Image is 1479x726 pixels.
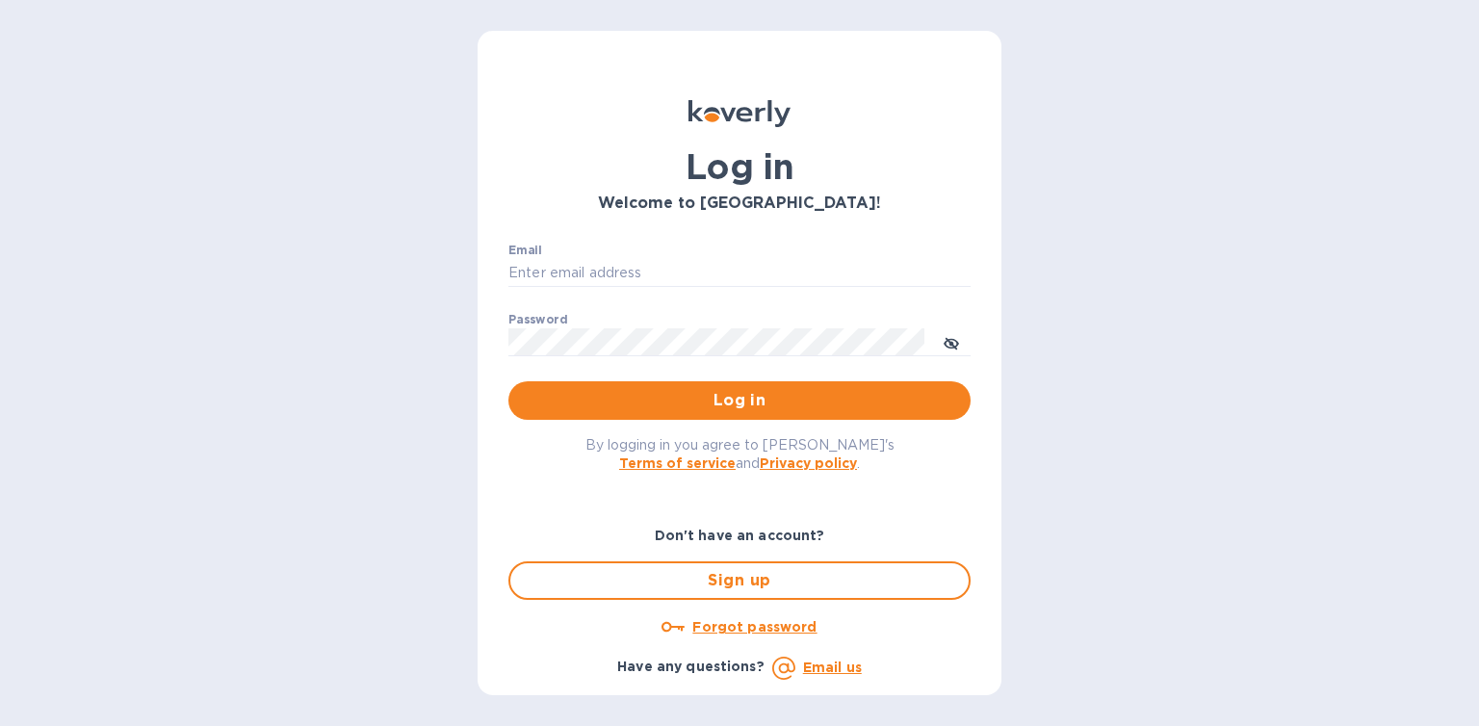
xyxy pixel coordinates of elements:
[508,194,971,213] h3: Welcome to [GEOGRAPHIC_DATA]!
[508,381,971,420] button: Log in
[760,455,857,471] a: Privacy policy
[526,569,953,592] span: Sign up
[508,146,971,187] h1: Log in
[508,259,971,288] input: Enter email address
[655,528,825,543] b: Don't have an account?
[688,100,791,127] img: Koverly
[619,455,736,471] a: Terms of service
[803,660,862,675] a: Email us
[524,389,955,412] span: Log in
[692,619,817,635] u: Forgot password
[508,561,971,600] button: Sign up
[508,245,542,256] label: Email
[585,437,895,471] span: By logging in you agree to [PERSON_NAME]'s and .
[508,314,567,325] label: Password
[932,323,971,361] button: toggle password visibility
[617,659,765,674] b: Have any questions?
